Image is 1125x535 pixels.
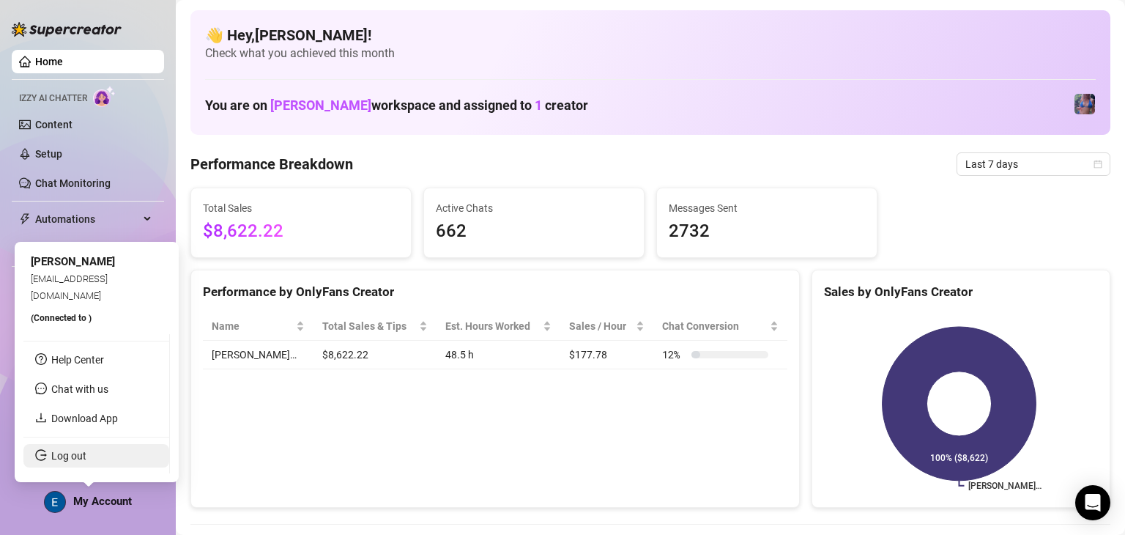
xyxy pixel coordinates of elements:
span: Name [212,318,293,334]
span: 1 [535,97,542,113]
span: (Connected to ) [31,313,92,323]
span: Chat Copilot [35,237,139,260]
span: Active Chats [436,200,632,216]
span: 2732 [669,218,865,246]
span: My Account [73,495,132,508]
span: thunderbolt [19,213,31,225]
img: AI Chatter [93,86,116,107]
span: 662 [436,218,632,246]
th: Name [203,312,313,341]
a: Content [35,119,73,130]
h4: Performance Breakdown [190,154,353,174]
div: Open Intercom Messenger [1075,485,1110,520]
h4: 👋 Hey, [PERSON_NAME] ! [205,25,1096,45]
div: Sales by OnlyFans Creator [824,282,1098,302]
span: [PERSON_NAME] [270,97,371,113]
span: Check what you achieved this month [205,45,1096,62]
img: logo-BBDzfeDw.svg [12,22,122,37]
img: Jaylie [1074,94,1095,114]
span: Total Sales [203,200,399,216]
span: Sales / Hour [569,318,634,334]
th: Chat Conversion [653,312,787,341]
a: Help Center [51,354,104,366]
div: Est. Hours Worked [445,318,540,334]
a: Chat Monitoring [35,177,111,189]
div: Performance by OnlyFans Creator [203,282,787,302]
span: Messages Sent [669,200,865,216]
span: [PERSON_NAME] [31,255,115,268]
img: ACg8ocLcPRSDFD1_FgQTWMGHesrdCMFi59PFqVtBfnK-VGsPLWuquQ=s96-c [45,492,65,512]
a: Download App [51,413,118,424]
td: $177.78 [560,341,654,369]
td: 48.5 h [437,341,560,369]
span: Chat Conversion [662,318,767,334]
a: Setup [35,148,62,160]
span: message [35,383,47,394]
td: $8,622.22 [313,341,437,369]
span: 12 % [662,347,686,363]
h1: You are on workspace and assigned to creator [205,97,588,114]
a: Log out [51,450,86,462]
a: Home [35,56,63,67]
span: $8,622.22 [203,218,399,246]
text: [PERSON_NAME]… [969,481,1042,491]
span: Automations [35,207,139,231]
span: Chat with us [51,383,108,395]
span: [EMAIL_ADDRESS][DOMAIN_NAME] [31,273,108,300]
td: [PERSON_NAME]… [203,341,313,369]
li: Log out [23,444,169,468]
th: Sales / Hour [560,312,654,341]
span: calendar [1094,160,1102,169]
span: Total Sales & Tips [322,318,416,334]
span: Last 7 days [965,153,1102,175]
th: Total Sales & Tips [313,312,437,341]
span: Izzy AI Chatter [19,92,87,106]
